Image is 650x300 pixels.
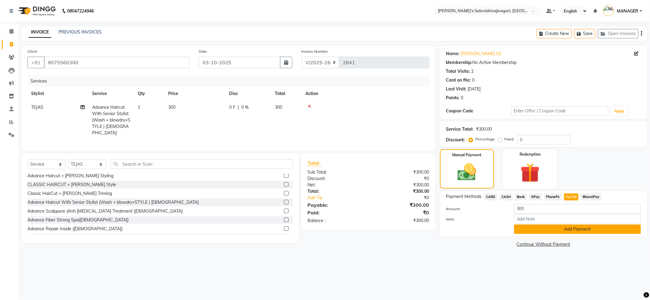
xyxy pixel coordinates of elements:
[514,161,546,185] img: _gift.svg
[471,68,474,75] div: 2
[452,152,481,158] label: Manual Payment
[199,49,207,54] label: Date
[598,29,638,38] button: Open Invoices
[446,95,460,101] div: Points:
[514,224,641,234] button: Add Payment
[452,161,482,183] img: _cash.svg
[368,182,434,188] div: ₹300.00
[442,217,510,222] label: Note:
[303,217,368,224] div: Balance :
[303,195,379,201] a: Add Tip
[368,169,434,175] div: ₹300.00
[88,87,134,101] th: Service
[27,199,199,206] div: Advance Haircut With Senior Stylist (Wash + blowdry+STYLE ) [DEMOGRAPHIC_DATA]
[59,29,101,35] a: PREVIOUS INVOICES
[134,87,165,101] th: Qty
[303,209,368,216] div: Paid:
[229,104,235,111] span: 0 F
[468,86,481,92] div: [DATE]
[44,57,190,68] input: Search by Name/Mobile/Email/Code
[27,49,37,54] label: Client
[446,86,467,92] div: Last Visit:
[92,104,130,136] span: Advance Haircut With Senior Stylist (Wash + blowdry+STYLE ) [DEMOGRAPHIC_DATA]
[27,217,129,223] div: Advance Fiber Strong Spa([DEMOGRAPHIC_DATA])
[368,209,434,216] div: ₹0
[168,104,176,110] span: 300
[446,68,470,75] div: Total Visits:
[446,137,465,143] div: Discount:
[544,193,562,200] span: PhonePe
[28,76,434,87] div: Services
[303,188,368,195] div: Total:
[515,193,527,200] span: Bank
[617,8,638,14] span: MANAGER
[303,175,368,182] div: Discount:
[111,159,293,169] input: Search or Scan
[271,87,302,101] th: Total
[476,136,495,142] label: Percentage
[301,49,328,54] label: Invoice Number
[574,29,595,38] button: Save
[303,201,368,209] div: Payable:
[461,51,501,57] a: [PERSON_NAME] 02
[29,27,51,38] a: INVOICE
[138,104,140,110] span: 1
[27,226,123,232] div: Advance Repair Inside ([DEMOGRAPHIC_DATA])
[514,214,641,224] input: Add Note
[505,136,514,142] label: Fixed
[611,107,628,116] button: Apply
[441,241,646,248] a: Continue Without Payment
[241,104,249,111] span: 0 %
[27,182,116,188] div: CLASSIC HAIRCUT + [PERSON_NAME] Style
[16,2,57,19] img: logo
[368,188,434,195] div: ₹300.00
[67,2,94,19] b: 08047224946
[499,193,513,200] span: CASH
[368,217,434,224] div: ₹300.00
[446,59,473,66] div: Membership:
[529,193,542,200] span: GPay
[275,104,282,110] span: 300
[461,95,464,101] div: 0
[27,87,88,101] th: Stylist
[238,104,239,111] span: |
[446,77,471,83] div: Card on file:
[446,193,482,200] span: Payment Methods
[446,108,511,114] div: Coupon Code
[368,201,434,209] div: ₹300.00
[302,87,429,101] th: Action
[603,5,614,16] img: MANAGER
[472,77,475,83] div: 0
[442,206,510,212] label: Amount:
[446,126,474,132] div: Service Total:
[520,152,541,157] label: Redemption
[368,175,434,182] div: ₹0
[581,193,602,200] span: BharatPay
[27,173,113,179] div: Advance Haircut + [PERSON_NAME] Styling
[537,29,572,38] button: Create New
[27,57,44,68] button: +91
[27,208,183,214] div: Advance Scalppure (Anti [MEDICAL_DATA] Treatment )[DEMOGRAPHIC_DATA]
[379,195,434,201] div: ₹0
[511,106,609,116] input: Enter Offer / Coupon Code
[484,193,497,200] span: CARD
[27,190,112,197] div: Classic HairCut + [PERSON_NAME] Triming
[446,51,460,57] div: Name:
[31,104,43,110] span: TEJAS
[303,169,368,175] div: Sub Total:
[476,126,492,132] div: ₹300.00
[165,87,226,101] th: Price
[514,204,641,214] input: Amount
[303,182,368,188] div: Net:
[446,59,641,66] div: No Active Membership
[226,87,271,101] th: Disc
[564,193,579,200] span: PayTM
[307,160,321,166] span: Total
